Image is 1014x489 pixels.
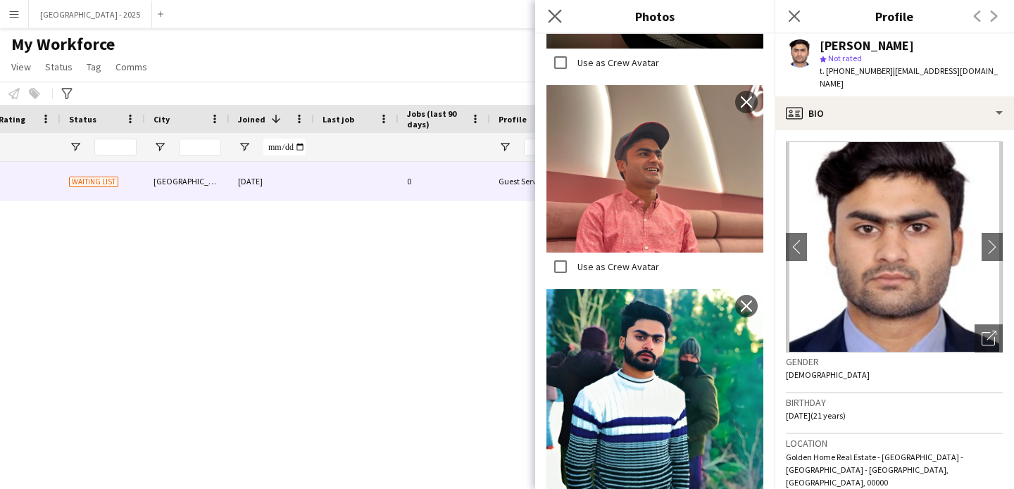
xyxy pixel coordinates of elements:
div: Guest Services Team [490,162,580,201]
span: t. [PHONE_NUMBER] [820,65,893,76]
span: Status [45,61,73,73]
input: Status Filter Input [94,139,137,155]
span: [DEMOGRAPHIC_DATA] [786,369,870,380]
a: View [6,58,37,76]
span: Tag [87,61,101,73]
h3: Photos [535,7,775,25]
span: Waiting list [69,177,118,187]
span: Joined [238,114,265,125]
span: Status [69,114,96,125]
div: 0 [399,162,490,201]
label: Use as Crew Avatar [575,260,659,273]
span: My Workforce [11,34,115,55]
div: [DATE] [230,162,314,201]
span: Profile [499,114,527,125]
div: Bio [775,96,1014,130]
div: Open photos pop-in [975,324,1003,353]
span: Golden Home Real Estate - [GEOGRAPHIC_DATA] - [GEOGRAPHIC_DATA] - [GEOGRAPHIC_DATA], [GEOGRAPHIC_... [786,452,963,488]
h3: Location [786,437,1003,450]
a: Status [39,58,78,76]
span: Jobs (last 90 days) [407,108,465,129]
h3: Profile [775,7,1014,25]
span: | [EMAIL_ADDRESS][DOMAIN_NAME] [820,65,998,89]
button: Open Filter Menu [238,141,251,153]
h3: Birthday [786,396,1003,409]
img: Crew avatar or photo [786,141,1003,353]
span: [DATE] (21 years) [786,410,846,421]
div: [PERSON_NAME] [820,39,914,52]
input: Profile Filter Input [524,139,572,155]
input: City Filter Input [179,139,221,155]
span: Not rated [828,53,862,63]
span: View [11,61,31,73]
button: Open Filter Menu [499,141,511,153]
a: Tag [81,58,107,76]
span: Comms [115,61,147,73]
span: City [154,114,170,125]
img: Crew photo 903255 [546,85,763,253]
button: [GEOGRAPHIC_DATA] - 2025 [29,1,152,28]
div: [GEOGRAPHIC_DATA] [145,162,230,201]
input: Joined Filter Input [263,139,306,155]
label: Use as Crew Avatar [575,56,659,69]
button: Open Filter Menu [154,141,166,153]
button: Open Filter Menu [69,141,82,153]
h3: Gender [786,355,1003,368]
a: Comms [110,58,153,76]
span: Last job [323,114,354,125]
app-action-btn: Advanced filters [58,85,75,102]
